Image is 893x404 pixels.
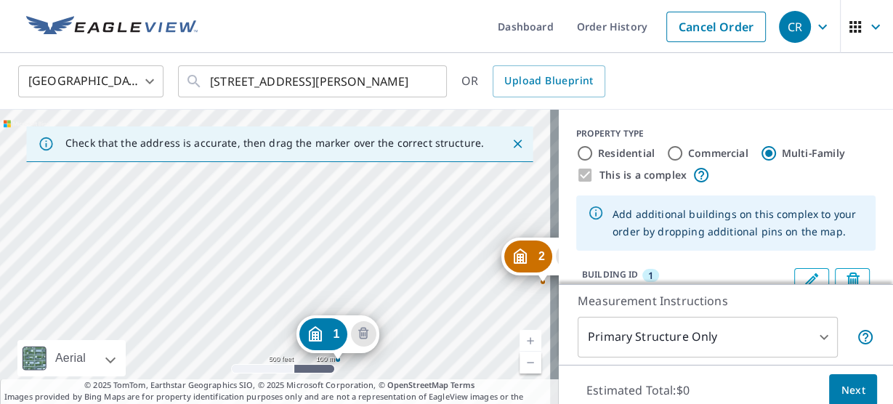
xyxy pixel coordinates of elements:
[556,243,581,269] button: Delete building 2
[779,11,811,43] div: CR
[504,72,593,90] span: Upload Blueprint
[688,146,748,161] label: Commercial
[450,379,474,390] a: Terms
[501,238,584,283] div: Dropped pin, building 2, MultiFamily property, 57 Mountain Ave West Orange, NJ 07052
[782,146,845,161] label: Multi-Family
[666,12,766,42] a: Cancel Order
[65,137,484,150] p: Check that the address is accurate, then drag the marker over the correct structure.
[520,330,541,352] a: Current Level 16, Zoom In
[841,381,865,400] span: Next
[493,65,605,97] a: Upload Blueprint
[582,268,638,280] p: BUILDING ID
[387,379,448,390] a: OpenStreetMap
[835,268,870,291] button: Delete building 1
[84,379,474,392] span: © 2025 TomTom, Earthstar Geographics SIO, © 2025 Microsoft Corporation, ©
[333,328,339,339] span: 1
[18,61,163,102] div: [GEOGRAPHIC_DATA]
[51,340,90,376] div: Aerial
[576,127,876,140] div: PROPERTY TYPE
[520,352,541,373] a: Current Level 16, Zoom Out
[210,61,417,102] input: Search by address or latitude-longitude
[857,328,874,346] span: Your report will include only the primary structure on the property. For example, a detached gara...
[578,317,838,357] div: Primary Structure Only
[538,251,545,262] span: 2
[17,340,126,376] div: Aerial
[599,168,687,182] label: This is a complex
[26,16,198,38] img: EV Logo
[351,321,376,347] button: Delete building 1
[613,200,864,246] div: Add additional buildings on this complex to your order by dropping additional pins on the map.
[648,269,653,282] span: 1
[598,146,655,161] label: Residential
[794,268,829,291] button: Edit building 1
[578,292,874,310] p: Measurement Instructions
[508,134,527,153] button: Close
[461,65,605,97] div: OR
[296,315,379,360] div: Dropped pin, building 1, MultiFamily property, 168 Dezenzo Ln West Orange, NJ 07052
